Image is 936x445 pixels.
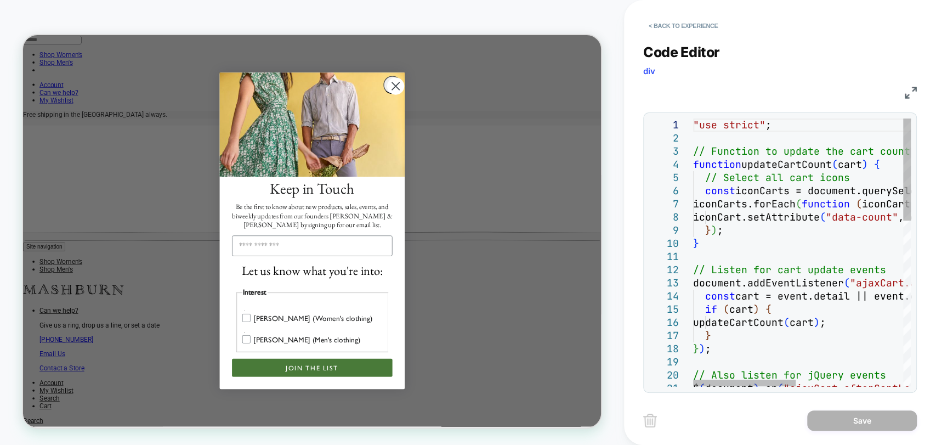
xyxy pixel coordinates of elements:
[807,410,917,431] button: Save
[790,316,814,329] span: cart
[802,198,850,210] span: function
[649,369,679,382] div: 20
[693,342,699,355] span: }
[814,316,820,329] span: )
[649,237,679,250] div: 10
[693,277,844,289] span: document.addEventListener
[279,267,492,295] input: Email Address
[693,263,886,276] span: // Listen for cart update events
[292,303,480,324] span: Let us know what you're into:
[649,342,679,356] div: 18
[649,171,679,184] div: 5
[699,342,705,355] span: )
[308,370,466,384] div: [PERSON_NAME] (Women's clothing)
[693,369,886,381] span: // Also listen for jQuery events
[838,158,862,171] span: cart
[705,303,717,316] span: if
[294,396,295,396] input: Sid Mashburn (Men's clothing)
[693,316,784,329] span: updateCartCount
[649,211,679,224] div: 8
[717,224,723,236] span: ;
[649,198,679,211] div: 7
[643,66,655,76] span: div
[693,198,796,210] span: iconCarts.forEach
[308,399,450,413] div: [PERSON_NAME] (Men's clothing)
[753,303,759,316] span: )
[832,158,838,171] span: (
[705,171,850,184] span: // Select all cart icons
[711,224,717,236] span: )
[693,237,699,250] span: }
[796,198,802,210] span: (
[765,119,772,131] span: ;
[765,303,772,316] span: {
[649,119,679,132] div: 1
[649,184,679,198] div: 6
[693,119,765,131] span: "use strict"
[649,382,679,395] div: 21
[649,250,679,263] div: 11
[649,132,679,145] div: 2
[905,87,917,99] img: fullscreen
[649,303,679,316] div: 15
[705,224,711,236] span: }
[705,329,711,342] span: }
[649,290,679,303] div: 14
[649,277,679,290] div: 13
[480,54,504,78] button: Close dialog
[643,17,723,35] button: < Back to experience
[820,316,826,329] span: ;
[705,184,735,197] span: const
[279,223,492,259] span: Be the first to know about new products, sales, events, and biweekly updates from our founders [P...
[292,335,326,352] legend: Interest
[693,211,820,223] span: iconCart.setAttribute
[643,414,657,427] img: delete
[729,303,753,316] span: cart
[826,211,898,223] span: "data-count"
[649,329,679,342] div: 17
[705,342,711,355] span: ;
[262,50,509,189] img: e37f0cef-0fbd-461f-9054-2e1cc506607f.jpeg
[643,44,720,60] span: Code Editor
[649,145,679,158] div: 3
[693,158,741,171] span: function
[649,316,679,329] div: 16
[649,356,679,369] div: 19
[649,224,679,237] div: 9
[741,158,832,171] span: updateCartCount
[649,158,679,171] div: 4
[874,158,880,171] span: {
[723,303,729,316] span: (
[862,198,910,210] span: iconCart
[856,198,862,210] span: (
[862,158,868,171] span: )
[820,211,826,223] span: (
[784,316,790,329] span: (
[705,290,735,302] span: const
[844,277,850,289] span: (
[330,191,442,217] span: Keep in Touch
[649,263,679,277] div: 12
